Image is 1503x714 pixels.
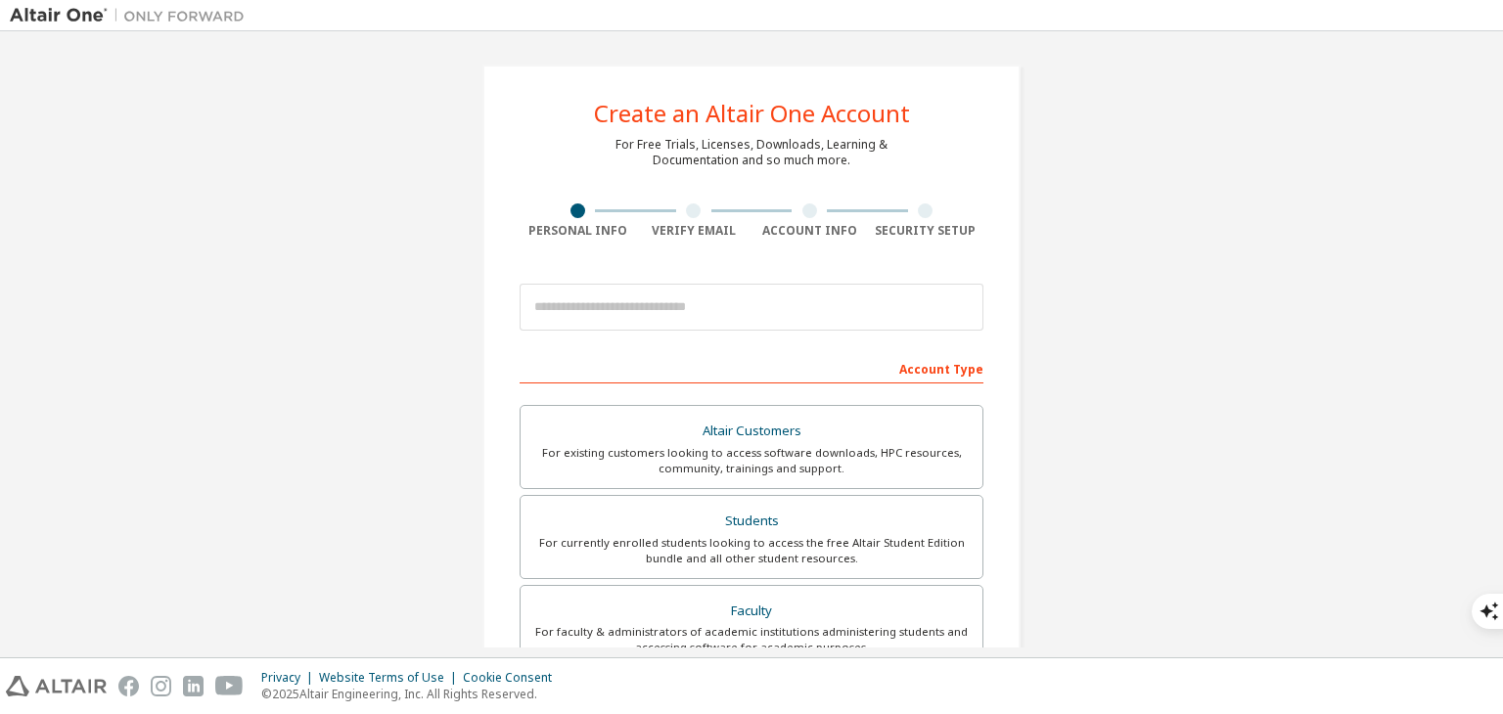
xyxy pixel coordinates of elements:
[532,508,971,535] div: Students
[636,223,752,239] div: Verify Email
[532,624,971,655] div: For faculty & administrators of academic institutions administering students and accessing softwa...
[215,676,244,696] img: youtube.svg
[151,676,171,696] img: instagram.svg
[532,445,971,476] div: For existing customers looking to access software downloads, HPC resources, community, trainings ...
[520,223,636,239] div: Personal Info
[532,598,971,625] div: Faculty
[319,670,463,686] div: Website Terms of Use
[183,676,204,696] img: linkedin.svg
[463,670,564,686] div: Cookie Consent
[520,352,983,383] div: Account Type
[261,670,319,686] div: Privacy
[751,223,868,239] div: Account Info
[6,676,107,696] img: altair_logo.svg
[532,535,971,566] div: For currently enrolled students looking to access the free Altair Student Edition bundle and all ...
[532,418,971,445] div: Altair Customers
[261,686,564,702] p: © 2025 Altair Engineering, Inc. All Rights Reserved.
[615,137,888,168] div: For Free Trials, Licenses, Downloads, Learning & Documentation and so much more.
[10,6,254,25] img: Altair One
[594,102,910,125] div: Create an Altair One Account
[868,223,984,239] div: Security Setup
[118,676,139,696] img: facebook.svg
